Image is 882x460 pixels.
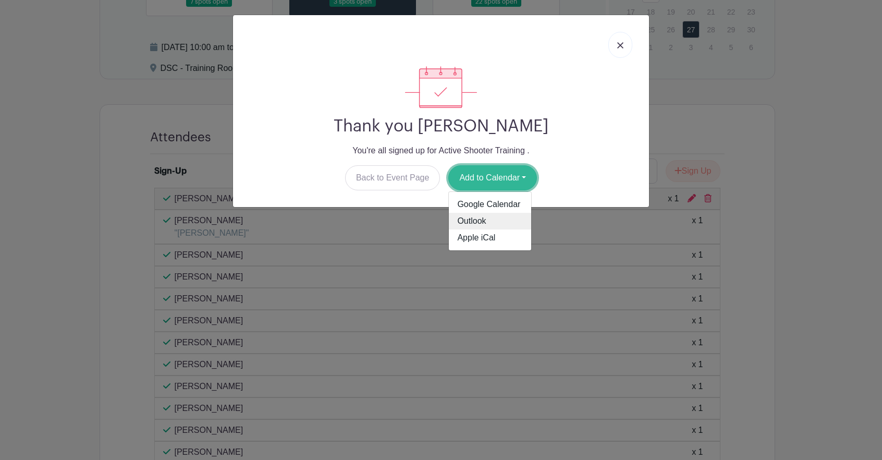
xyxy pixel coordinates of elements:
[449,196,531,213] a: Google Calendar
[241,144,641,157] p: You're all signed up for Active Shooter Training .
[617,42,623,49] img: close_button-5f87c8562297e5c2d7936805f587ecaba9071eb48480494691a3f1689db116b3.svg
[405,66,477,108] img: signup_complete-c468d5dda3e2740ee63a24cb0ba0d3ce5d8a4ecd24259e683200fb1569d990c8.svg
[448,165,537,190] button: Add to Calendar
[449,229,531,246] a: Apple iCal
[449,213,531,229] a: Outlook
[345,165,440,190] a: Back to Event Page
[241,116,641,136] h2: Thank you [PERSON_NAME]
